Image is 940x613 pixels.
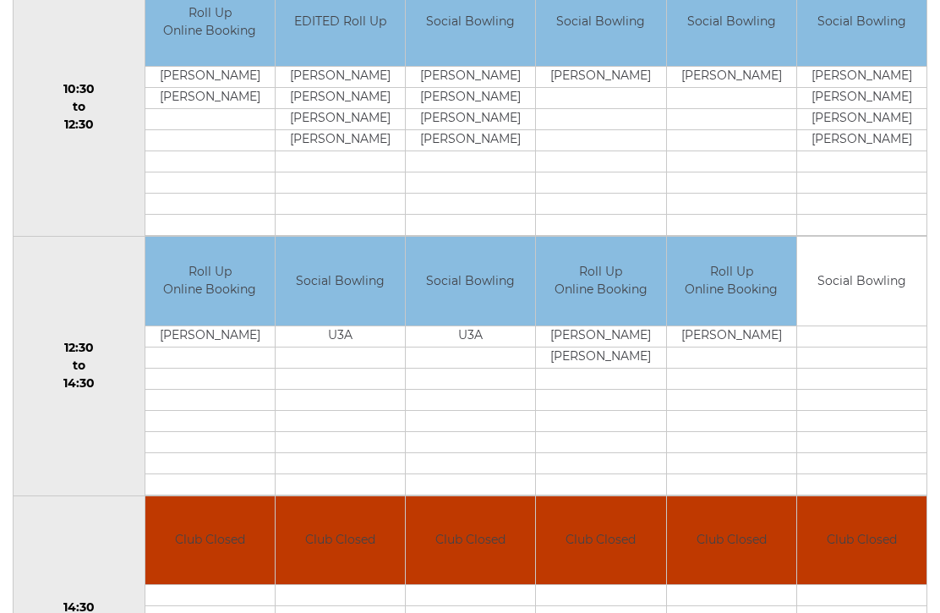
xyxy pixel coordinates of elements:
[276,109,405,130] td: [PERSON_NAME]
[797,130,926,151] td: [PERSON_NAME]
[797,67,926,88] td: [PERSON_NAME]
[667,237,796,326] td: Roll Up Online Booking
[536,347,665,368] td: [PERSON_NAME]
[145,237,275,326] td: Roll Up Online Booking
[145,88,275,109] td: [PERSON_NAME]
[406,88,535,109] td: [PERSON_NAME]
[797,496,926,585] td: Club Closed
[406,326,535,347] td: U3A
[406,109,535,130] td: [PERSON_NAME]
[145,496,275,585] td: Club Closed
[276,237,405,326] td: Social Bowling
[536,67,665,88] td: [PERSON_NAME]
[797,88,926,109] td: [PERSON_NAME]
[406,496,535,585] td: Club Closed
[406,237,535,326] td: Social Bowling
[276,67,405,88] td: [PERSON_NAME]
[536,496,665,585] td: Club Closed
[406,130,535,151] td: [PERSON_NAME]
[14,237,145,496] td: 12:30 to 14:30
[536,326,665,347] td: [PERSON_NAME]
[667,67,796,88] td: [PERSON_NAME]
[145,67,275,88] td: [PERSON_NAME]
[667,496,796,585] td: Club Closed
[145,326,275,347] td: [PERSON_NAME]
[276,88,405,109] td: [PERSON_NAME]
[797,109,926,130] td: [PERSON_NAME]
[536,237,665,326] td: Roll Up Online Booking
[797,237,926,326] td: Social Bowling
[406,67,535,88] td: [PERSON_NAME]
[667,326,796,347] td: [PERSON_NAME]
[276,130,405,151] td: [PERSON_NAME]
[276,326,405,347] td: U3A
[276,496,405,585] td: Club Closed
